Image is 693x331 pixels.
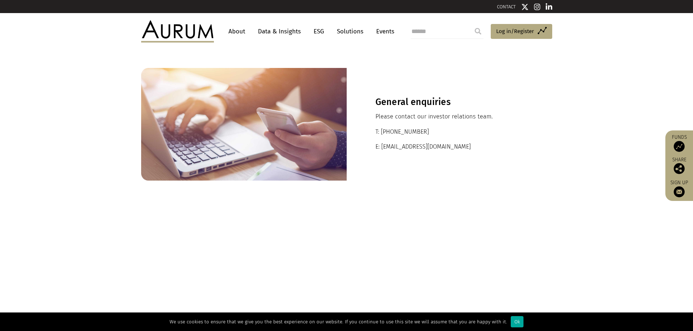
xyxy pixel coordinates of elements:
p: T: [PHONE_NUMBER] [375,127,523,137]
p: Please contact our investor relations team. [375,112,523,121]
img: Instagram icon [534,3,541,11]
a: Funds [669,134,689,152]
div: Share [669,157,689,174]
a: ESG [310,25,328,38]
input: Submit [471,24,485,39]
a: Sign up [669,179,689,197]
img: Twitter icon [521,3,529,11]
a: About [225,25,249,38]
span: Log in/Register [496,27,534,36]
a: Data & Insights [254,25,304,38]
img: Linkedin icon [546,3,552,11]
a: Log in/Register [491,24,552,39]
a: CONTACT [497,4,516,9]
img: Aurum [141,20,214,42]
img: Share this post [674,163,685,174]
div: Ok [511,316,523,327]
h3: General enquiries [375,97,523,108]
img: Sign up to our newsletter [674,186,685,197]
img: Access Funds [674,141,685,152]
p: E: [EMAIL_ADDRESS][DOMAIN_NAME] [375,142,523,152]
a: Solutions [333,25,367,38]
a: Events [373,25,394,38]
